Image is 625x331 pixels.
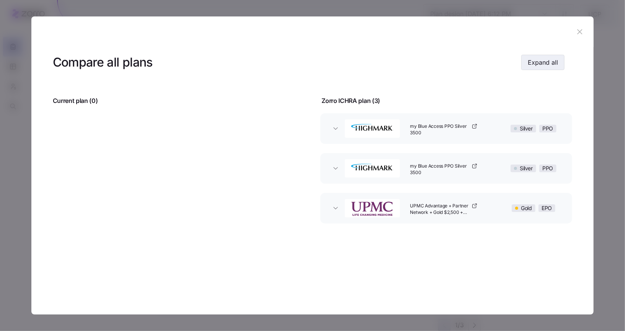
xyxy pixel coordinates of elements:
span: PPO [543,125,553,132]
img: UPMC [346,198,399,218]
button: Expand all [521,55,565,70]
button: UPMCUPMC Advantage + Partner Network + Gold $2,500 + EPO + HSA EligibleGoldEPO [320,193,573,223]
span: EPO [542,205,552,212]
span: Gold [521,205,532,212]
img: Highmark BlueCross BlueShield [346,119,399,139]
a: my Blue Access PPO Silver 3500 [410,123,478,136]
span: Zorro ICHRA plan ( 3 ) [322,96,380,106]
span: Expand all [528,58,558,67]
span: Current plan ( 0 ) [53,96,98,106]
img: Highmark BlueCross BlueShield [346,158,399,178]
button: Highmark BlueCross BlueShieldmy Blue Access PPO Silver 3500SilverPPO [320,113,573,144]
span: Silver [520,165,533,172]
span: my Blue Access PPO Silver 3500 [410,163,470,176]
span: PPO [543,165,553,172]
span: Silver [520,125,533,132]
button: Highmark BlueCross BlueShieldmy Blue Access PPO Silver 3500SilverPPO [320,153,573,184]
span: my Blue Access PPO Silver 3500 [410,123,470,136]
h3: Compare all plans [53,54,153,71]
a: my Blue Access PPO Silver 3500 [410,163,478,176]
span: UPMC Advantage + Partner Network + Gold $2,500 + EPO + HSA Eligible [410,203,470,216]
a: UPMC Advantage + Partner Network + Gold $2,500 + EPO + HSA Eligible [410,203,478,216]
